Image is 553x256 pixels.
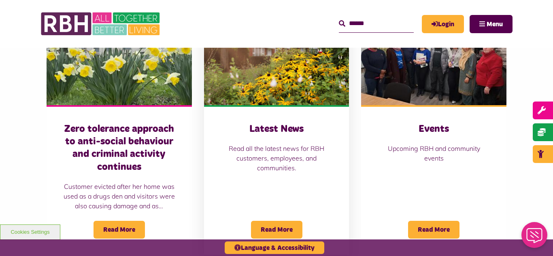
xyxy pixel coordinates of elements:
[470,15,513,33] button: Navigation
[225,241,324,254] button: Language & Accessibility
[251,221,302,239] span: Read More
[204,15,349,255] a: Latest News Read all the latest news for RBH customers, employees, and communities. Read More
[487,21,503,28] span: Menu
[220,123,333,135] h3: Latest News
[204,15,349,105] img: SAZ MEDIA RBH HOUSING4
[220,144,333,173] p: Read all the latest news for RBH customers, employees, and communities.
[377,144,490,163] p: Upcoming RBH and community events
[339,15,414,32] input: Search
[40,8,162,40] img: RBH
[63,123,176,173] h3: Zero tolerance approach to anti-social behaviour and criminal activity continues
[517,220,553,256] iframe: Netcall Web Assistant for live chat
[63,182,176,211] p: Customer evicted after her home was used as a drugs den and visitors were also causing damage and...
[361,15,506,105] img: Group photo of customers and colleagues at Spotland Community Centre
[361,15,506,255] a: Events Upcoming RBH and community events Read More
[408,221,459,239] span: Read More
[377,123,490,135] h3: Events
[47,15,192,255] a: Zero tolerance approach to anti-social behaviour and criminal activity continues Customer evicted...
[422,15,464,33] a: MyRBH
[94,221,145,239] span: Read More
[47,15,192,105] img: Freehold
